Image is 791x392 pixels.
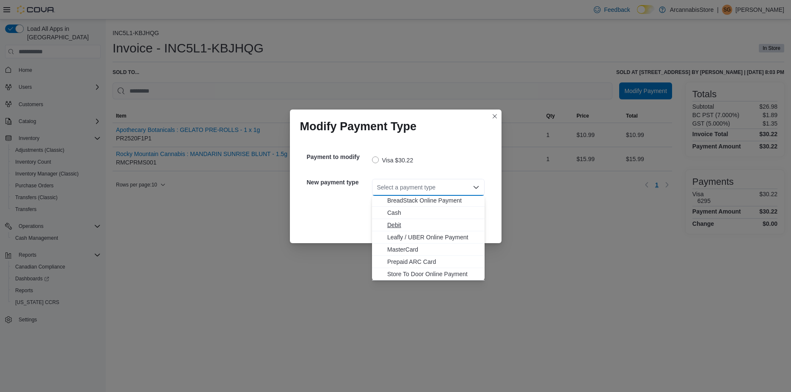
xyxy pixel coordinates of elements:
[387,233,480,241] span: Leafly / UBER Online Payment
[387,208,480,217] span: Cash
[473,184,480,191] button: Close list of options
[372,182,485,280] div: Choose from the following options
[387,196,480,205] span: BreadStack Online Payment
[387,258,480,266] span: Prepaid ARC Card
[372,219,485,231] button: Debit
[372,155,413,165] label: Visa $30.22
[372,231,485,244] button: Leafly / UBER Online Payment
[372,268,485,280] button: Store To Door Online Payment
[387,221,480,229] span: Debit
[387,270,480,278] span: Store To Door Online Payment
[372,195,485,207] button: BreadStack Online Payment
[490,111,500,121] button: Closes this modal window
[372,207,485,219] button: Cash
[300,120,417,133] h1: Modify Payment Type
[377,182,378,192] input: Accessible screen reader label
[372,256,485,268] button: Prepaid ARC Card
[372,244,485,256] button: MasterCard
[387,245,480,254] span: MasterCard
[307,174,370,191] h5: New payment type
[307,148,370,165] h5: Payment to modify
